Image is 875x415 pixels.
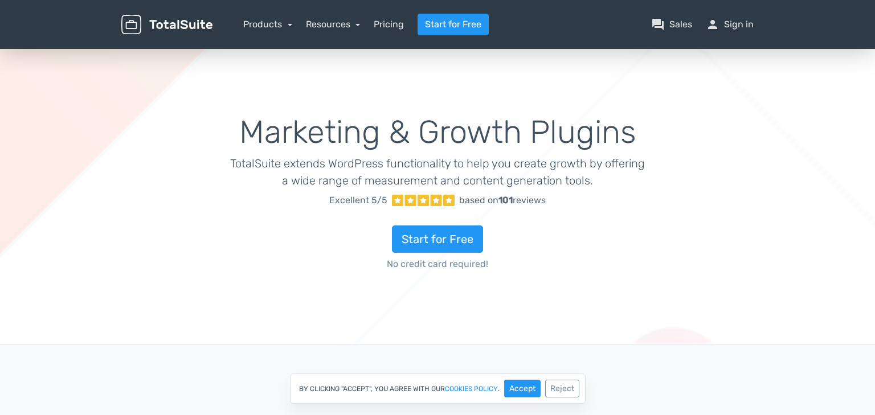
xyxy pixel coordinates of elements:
p: TotalSuite extends WordPress functionality to help you create growth by offering a wide range of ... [230,155,645,189]
button: Accept [504,380,541,397]
a: cookies policy [445,385,498,392]
span: question_answer [651,18,665,31]
div: By clicking "Accept", you agree with our . [290,373,586,404]
img: TotalSuite for WordPress [121,15,212,35]
span: No credit card required! [230,257,645,271]
a: Resources [306,19,361,30]
button: Reject [545,380,579,397]
strong: 101 [498,195,513,206]
span: person [706,18,719,31]
a: personSign in [706,18,754,31]
a: question_answerSales [651,18,692,31]
h1: Marketing & Growth Plugins [230,115,645,150]
a: Products [243,19,292,30]
a: Start for Free [418,14,489,35]
a: Pricing [374,18,404,31]
div: based on reviews [459,194,546,207]
a: Start for Free [392,225,483,253]
a: Excellent 5/5 based on101reviews [230,189,645,212]
span: Excellent 5/5 [329,194,387,207]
